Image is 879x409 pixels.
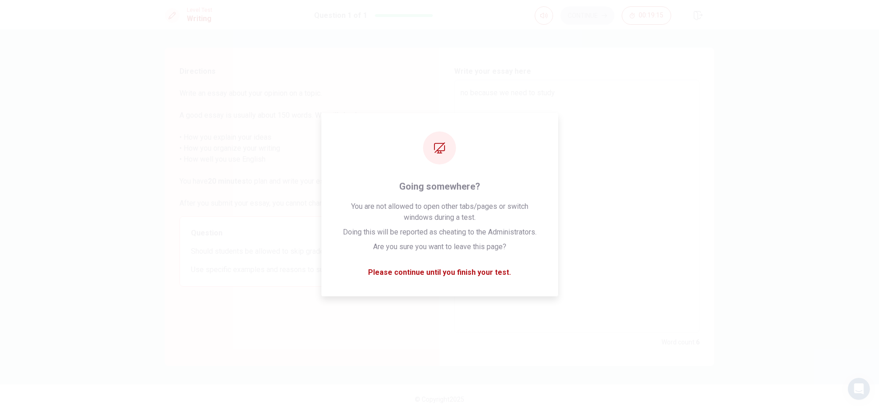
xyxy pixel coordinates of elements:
span: Directions [179,66,402,77]
h6: Word count : [662,337,700,348]
strong: 6 [696,338,700,346]
span: Level Test [187,7,212,13]
span: Write an essay about your opinion on a topic. A good essay is usually about 150 words. We will ch... [179,88,402,209]
span: Question [191,228,390,239]
span: © Copyright 2025 [415,396,464,403]
h6: Write your essay here [454,66,700,77]
h1: Writing [187,13,212,24]
div: Open Intercom Messenger [848,378,870,400]
button: 00:19:15 [622,6,671,25]
span: Use specific examples and reasons to support your response. [191,264,390,275]
span: 00:19:15 [639,12,663,19]
strong: 20 minutes [208,177,246,185]
h1: Question 1 of 1 [314,10,367,21]
span: Should students be allowed to skip grades? [191,246,390,257]
textarea: no because we need to study [461,87,693,326]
